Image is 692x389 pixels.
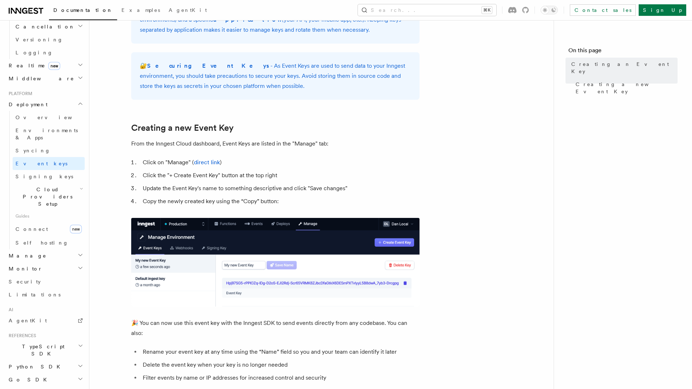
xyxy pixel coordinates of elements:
[541,6,558,14] button: Toggle dark mode
[15,148,50,153] span: Syncing
[13,46,85,59] a: Logging
[6,340,85,360] button: TypeScript SDK
[15,50,53,55] span: Logging
[141,157,420,167] li: Click on "Manage" ( )
[141,183,420,193] li: Update the Event Key's name to something descriptive and click "Save changes"
[6,360,85,373] button: Python SDK
[6,72,85,85] button: Middleware
[9,279,41,285] span: Security
[6,376,51,383] span: Go SDK
[570,4,636,16] a: Contact sales
[568,46,678,58] h4: On this page
[15,161,67,166] span: Event keys
[13,124,85,144] a: Environments & Apps
[6,265,43,272] span: Monitor
[13,186,80,207] span: Cloud Providers Setup
[117,2,164,19] a: Examples
[6,62,60,69] span: Realtime
[13,222,85,236] a: Connectnew
[15,226,48,232] span: Connect
[6,75,74,82] span: Middleware
[141,196,420,206] li: Copy the newly created key using the “Copy” button:
[639,4,686,16] a: Sign Up
[6,333,36,339] span: References
[53,7,113,13] span: Documentation
[15,115,90,120] span: Overview
[147,62,270,69] strong: Securing Event Keys
[48,62,60,70] span: new
[571,61,678,75] span: Creating an Event Key
[141,373,420,383] li: Filter events by name or IP addresses for increased control and security
[573,78,678,98] a: Creating a new Event Key
[6,275,85,288] a: Security
[13,23,75,30] span: Cancellation
[6,252,46,259] span: Manage
[49,2,117,20] a: Documentation
[482,6,492,14] kbd: ⌘K
[13,210,85,222] span: Guides
[6,314,85,327] a: AgentKit
[6,101,48,108] span: Deployment
[6,111,85,249] div: Deployment
[6,363,65,370] span: Python SDK
[15,128,78,140] span: Environments & Apps
[141,347,420,357] li: Rename your event key at any time using the “Name” field so you and your team can identify it later
[140,61,411,91] p: 🔐 - As Event Keys are used to send data to your Inngest environment, you should take precautions ...
[13,144,85,157] a: Syncing
[6,343,78,357] span: TypeScript SDK
[6,91,32,97] span: Platform
[141,360,420,370] li: Delete the event key when your key is no longer needed
[13,183,85,210] button: Cloud Providers Setup
[131,139,420,149] p: From the Inngest Cloud dashboard, Event Keys are listed in the "Manage" tab:
[9,292,61,298] span: Limitations
[194,159,220,166] a: direct link
[169,7,207,13] span: AgentKit
[15,174,73,179] span: Signing keys
[13,236,85,249] a: Self hosting
[121,7,160,13] span: Examples
[13,170,85,183] a: Signing keys
[131,318,420,338] p: 🎉 You can now use this event key with the Inngest SDK to send events directly from any codebase. ...
[6,59,85,72] button: Realtimenew
[13,157,85,170] a: Event keys
[6,98,85,111] button: Deployment
[6,249,85,262] button: Manage
[15,37,63,43] span: Versioning
[13,33,85,46] a: Versioning
[568,58,678,78] a: Creating an Event Key
[131,123,234,133] a: Creating a new Event Key
[164,2,211,19] a: AgentKit
[13,111,85,124] a: Overview
[15,240,68,246] span: Self hosting
[9,318,47,323] span: AgentKit
[6,288,85,301] a: Limitations
[131,218,420,307] img: A newly created Event Key in the Inngest Cloud dashboard
[6,307,13,313] span: AI
[6,373,85,386] button: Go SDK
[141,170,420,180] li: Click the "+ Create Event Key" button at the top right
[576,81,678,95] span: Creating a new Event Key
[70,225,82,233] span: new
[13,20,85,33] button: Cancellation
[358,4,496,16] button: Search...⌘K
[6,262,85,275] button: Monitor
